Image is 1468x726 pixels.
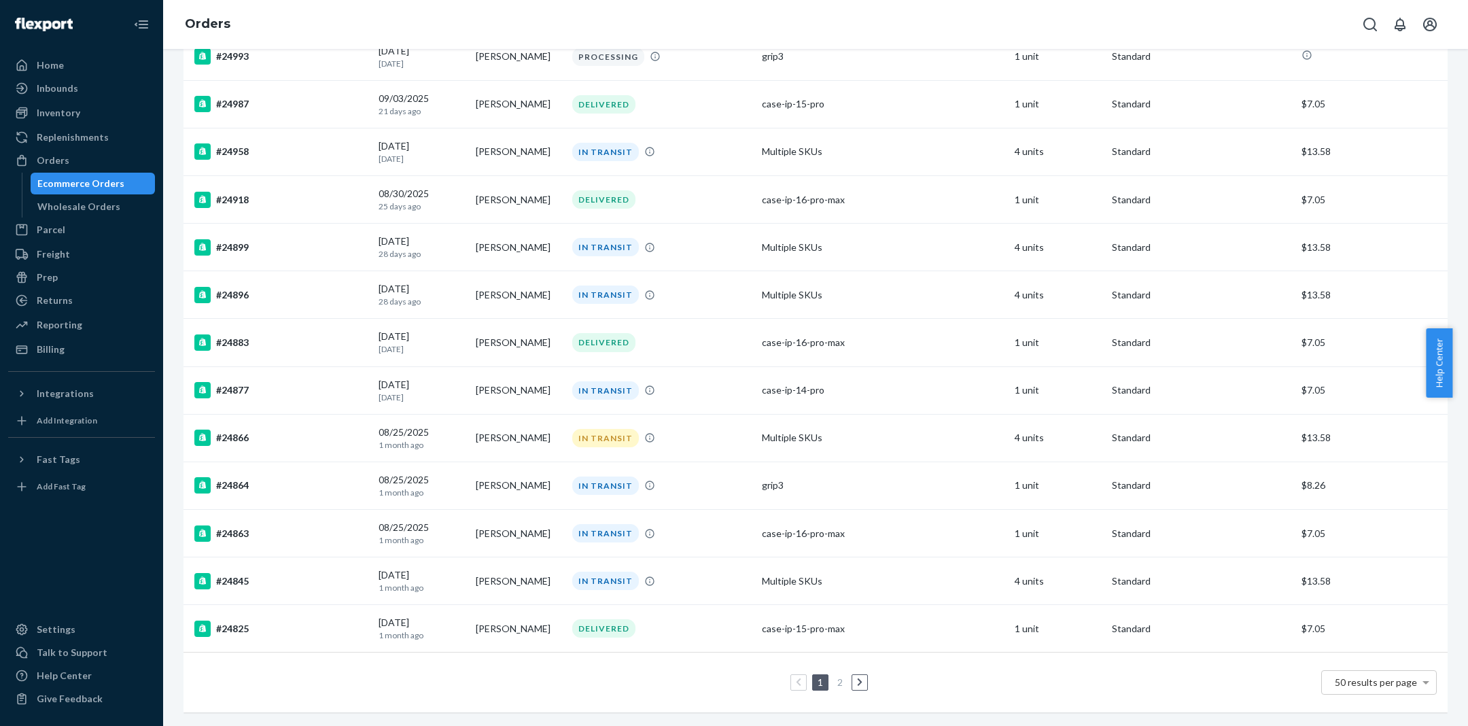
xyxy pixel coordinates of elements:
[8,266,155,288] a: Prep
[470,414,567,462] td: [PERSON_NAME]
[37,387,94,400] div: Integrations
[756,271,1009,319] td: Multiple SKUs
[762,479,1004,492] div: grip3
[572,95,635,114] div: DELIVERED
[572,143,639,161] div: IN TRANSIT
[8,642,155,663] a: Talk to Support
[1009,366,1106,414] td: 1 unit
[470,80,567,128] td: [PERSON_NAME]
[379,487,465,498] p: 1 month ago
[194,48,368,65] div: #24993
[379,473,465,498] div: 08/25/2025
[1009,509,1106,557] td: 1 unit
[37,669,92,682] div: Help Center
[572,477,639,495] div: IN TRANSIT
[1009,605,1106,653] td: 1 unit
[194,239,368,256] div: #24899
[1112,527,1291,540] p: Standard
[1296,128,1448,175] td: $13.58
[379,426,465,451] div: 08/25/2025
[379,282,465,307] div: [DATE]
[37,318,82,332] div: Reporting
[379,439,465,451] p: 1 month ago
[379,92,465,117] div: 09/03/2025
[572,524,639,542] div: IN TRANSIT
[1426,328,1452,398] button: Help Center
[1112,336,1291,349] p: Standard
[1112,241,1291,254] p: Standard
[194,334,368,351] div: #24883
[1009,462,1106,509] td: 1 unit
[37,247,70,261] div: Freight
[379,330,465,355] div: [DATE]
[194,382,368,398] div: #24877
[194,477,368,494] div: #24864
[470,509,567,557] td: [PERSON_NAME]
[756,224,1009,271] td: Multiple SKUs
[37,415,97,426] div: Add Integration
[8,339,155,360] a: Billing
[8,290,155,311] a: Returns
[1112,479,1291,492] p: Standard
[8,619,155,640] a: Settings
[8,383,155,404] button: Integrations
[1296,605,1448,653] td: $7.05
[379,392,465,403] p: [DATE]
[8,688,155,710] button: Give Feedback
[762,527,1004,540] div: case-ip-16-pro-max
[572,286,639,304] div: IN TRANSIT
[194,621,368,637] div: #24825
[8,243,155,265] a: Freight
[835,676,845,688] a: Page 2
[1009,33,1106,80] td: 1 unit
[470,462,567,509] td: [PERSON_NAME]
[1386,11,1414,38] button: Open notifications
[762,336,1004,349] div: case-ip-16-pro-max
[1112,622,1291,636] p: Standard
[37,623,75,636] div: Settings
[37,223,65,237] div: Parcel
[1296,319,1448,366] td: $7.05
[470,224,567,271] td: [PERSON_NAME]
[1296,414,1448,462] td: $13.58
[756,128,1009,175] td: Multiple SKUs
[1296,462,1448,509] td: $8.26
[470,175,567,223] td: [PERSON_NAME]
[194,96,368,112] div: #24987
[379,296,465,307] p: 28 days ago
[379,105,465,117] p: 21 days ago
[8,150,155,171] a: Orders
[379,58,465,69] p: [DATE]
[572,429,639,447] div: IN TRANSIT
[8,126,155,148] a: Replenishments
[470,557,567,605] td: [PERSON_NAME]
[1009,80,1106,128] td: 1 unit
[1112,288,1291,302] p: Standard
[15,18,73,31] img: Flexport logo
[379,44,465,69] div: [DATE]
[470,33,567,80] td: [PERSON_NAME]
[37,692,103,706] div: Give Feedback
[8,219,155,241] a: Parcel
[379,153,465,165] p: [DATE]
[1112,383,1291,397] p: Standard
[1416,11,1444,38] button: Open account menu
[128,11,155,38] button: Close Navigation
[37,177,124,190] div: Ecommerce Orders
[8,102,155,124] a: Inventory
[379,248,465,260] p: 28 days ago
[37,271,58,284] div: Prep
[8,77,155,99] a: Inbounds
[1357,11,1384,38] button: Open Search Box
[194,143,368,160] div: #24958
[1296,80,1448,128] td: $7.05
[470,366,567,414] td: [PERSON_NAME]
[379,139,465,165] div: [DATE]
[379,201,465,212] p: 25 days ago
[37,82,78,95] div: Inbounds
[762,622,1004,636] div: case-ip-15-pro-max
[1296,509,1448,557] td: $7.05
[756,557,1009,605] td: Multiple SKUs
[572,572,639,590] div: IN TRANSIT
